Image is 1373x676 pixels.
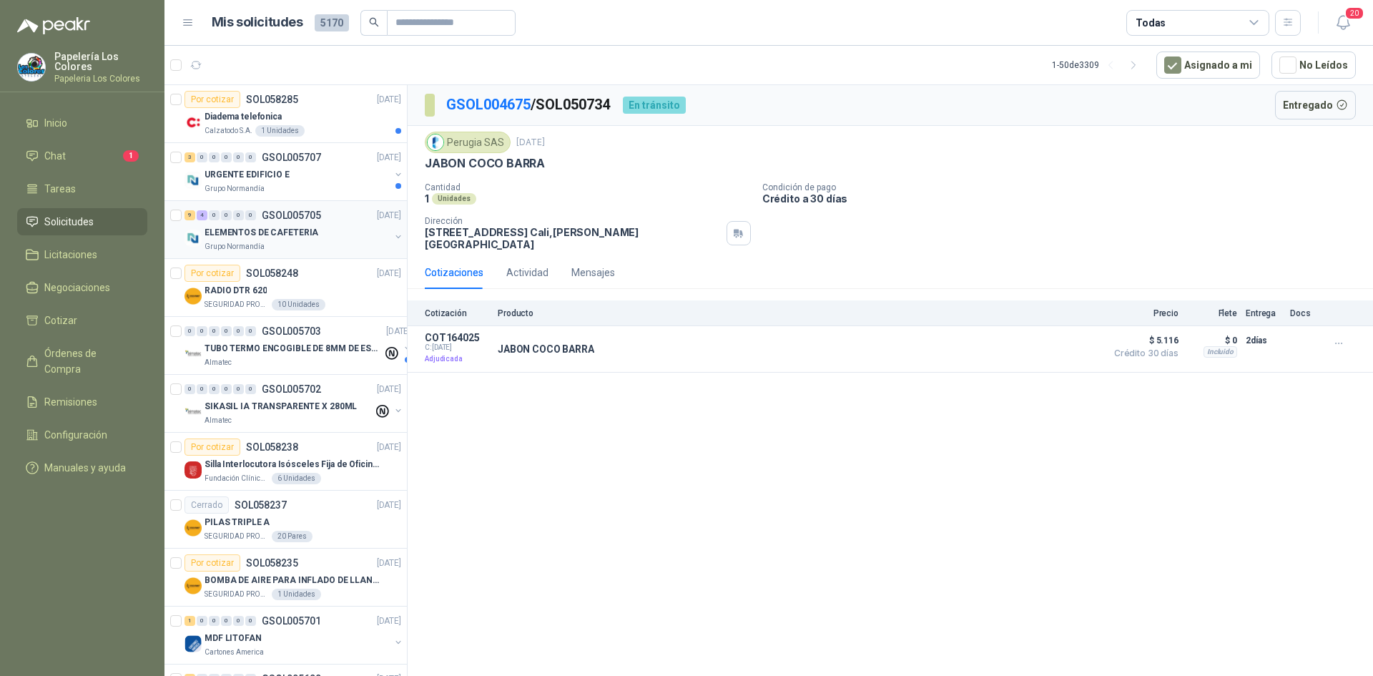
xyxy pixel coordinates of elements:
[498,308,1098,318] p: Producto
[1271,52,1356,79] button: No Leídos
[184,554,240,572] div: Por cotizar
[197,384,207,394] div: 0
[17,175,147,202] a: Tareas
[205,357,232,368] p: Almatec
[184,210,195,220] div: 9
[44,115,67,131] span: Inicio
[1275,91,1357,119] button: Entregado
[212,12,303,33] h1: Mis solicitudes
[233,384,244,394] div: 0
[184,207,404,253] a: 9 4 0 0 0 0 GSOL005705[DATE] Company LogoELEMENTOS DE CAFETERIAGrupo Normandía
[205,647,264,658] p: Cartones America
[235,500,287,510] p: SOL058237
[262,210,321,220] p: GSOL005705
[184,612,404,658] a: 1 0 0 0 0 0 GSOL005701[DATE] Company LogoMDF LITOFANCartones America
[377,93,401,107] p: [DATE]
[623,97,686,114] div: En tránsito
[17,208,147,235] a: Solicitudes
[262,152,321,162] p: GSOL005707
[205,125,252,137] p: Calzatodo S.A.
[17,274,147,301] a: Negociaciones
[197,326,207,336] div: 0
[17,142,147,170] a: Chat1
[44,280,110,295] span: Negociaciones
[425,192,429,205] p: 1
[17,421,147,449] a: Configuración
[446,94,611,116] p: / SOL050734
[1156,52,1260,79] button: Asignado a mi
[164,259,407,317] a: Por cotizarSOL058248[DATE] Company LogoRADIO DTR 620SEGURIDAD PROVISER LTDA10 Unidades
[209,210,220,220] div: 0
[184,439,240,456] div: Por cotizar
[377,151,401,165] p: [DATE]
[1246,332,1281,349] p: 2 días
[164,549,407,607] a: Por cotizarSOL058235[DATE] Company LogoBOMBA DE AIRE PARA INFLADO DE LLANTAS DE BICICLETASEGURIDA...
[221,384,232,394] div: 0
[272,589,321,600] div: 1 Unidades
[1136,15,1166,31] div: Todas
[18,54,45,81] img: Company Logo
[377,441,401,454] p: [DATE]
[184,172,202,189] img: Company Logo
[1187,308,1237,318] p: Flete
[245,210,256,220] div: 0
[44,460,126,476] span: Manuales y ayuda
[506,265,548,280] div: Actividad
[184,326,195,336] div: 0
[762,182,1367,192] p: Condición de pago
[762,192,1367,205] p: Crédito a 30 días
[377,267,401,280] p: [DATE]
[184,346,202,363] img: Company Logo
[205,400,357,413] p: SIKASIL IA TRANSPARENTE X 280ML
[377,557,401,570] p: [DATE]
[1107,349,1178,358] span: Crédito 30 días
[184,616,195,626] div: 1
[209,326,220,336] div: 0
[272,531,313,542] div: 20 Pares
[17,241,147,268] a: Licitaciones
[1107,332,1178,349] span: $ 5.116
[315,14,349,31] span: 5170
[184,403,202,421] img: Company Logo
[369,17,379,27] span: search
[205,574,383,587] p: BOMBA DE AIRE PARA INFLADO DE LLANTAS DE BICICLETA
[205,589,269,600] p: SEGURIDAD PROVISER LTDA
[44,394,97,410] span: Remisiones
[1187,332,1237,349] p: $ 0
[209,384,220,394] div: 0
[205,632,262,645] p: MDF LITOFAN
[164,85,407,143] a: Por cotizarSOL058285[DATE] Company LogoDiadema telefonicaCalzatodo S.A.1 Unidades
[184,496,229,514] div: Cerrado
[1246,308,1281,318] p: Entrega
[432,193,476,205] div: Unidades
[428,134,443,150] img: Company Logo
[205,110,282,124] p: Diadema telefonica
[205,168,290,182] p: URGENTE EDIFICIO E
[425,226,721,250] p: [STREET_ADDRESS] Cali , [PERSON_NAME][GEOGRAPHIC_DATA]
[184,265,240,282] div: Por cotizar
[1330,10,1356,36] button: 20
[221,616,232,626] div: 0
[446,96,531,113] a: GSOL004675
[1107,308,1178,318] p: Precio
[205,299,269,310] p: SEGURIDAD PROVISER LTDA
[197,152,207,162] div: 0
[184,519,202,537] img: Company Logo
[425,308,489,318] p: Cotización
[205,458,383,471] p: Silla Interlocutora Isósceles Fija de Oficina Tela Negra Just Home Collection
[377,499,401,512] p: [DATE]
[425,352,489,366] p: Adjudicada
[17,17,90,34] img: Logo peakr
[184,577,202,594] img: Company Logo
[197,210,207,220] div: 4
[205,415,232,426] p: Almatec
[1052,54,1145,77] div: 1 - 50 de 3309
[164,433,407,491] a: Por cotizarSOL058238[DATE] Company LogoSilla Interlocutora Isósceles Fija de Oficina Tela Negra J...
[205,226,318,240] p: ELEMENTOS DE CAFETERIA
[425,343,489,352] span: C: [DATE]
[245,152,256,162] div: 0
[377,383,401,396] p: [DATE]
[233,210,244,220] div: 0
[246,442,298,452] p: SOL058238
[205,183,265,195] p: Grupo Normandía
